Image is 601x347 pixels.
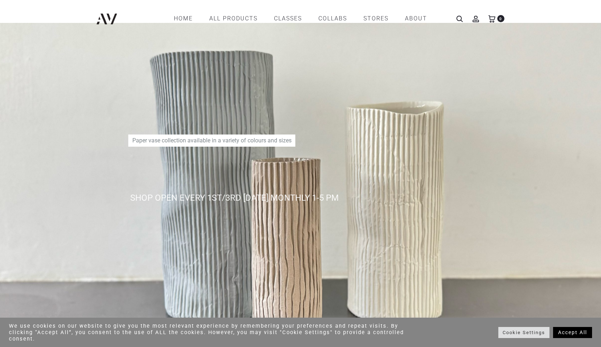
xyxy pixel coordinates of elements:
[553,327,592,338] a: Accept All
[488,15,495,22] a: 0
[9,323,417,342] div: We use cookies on our website to give you the most relevant experience by remembering your prefer...
[128,135,295,147] p: Paper vase collection available in a variety of colours and sizes
[405,13,427,25] a: ABOUT
[318,13,347,25] a: COLLABS
[174,13,193,25] a: Home
[498,327,549,338] a: Cookie Settings
[130,191,545,204] div: SHOP OPEN EVERY 1ST/3RD [DATE] MONTHLY 1-5 PM
[497,15,504,22] span: 0
[274,13,302,25] a: CLASSES
[363,13,389,25] a: STORES
[209,13,258,25] a: All products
